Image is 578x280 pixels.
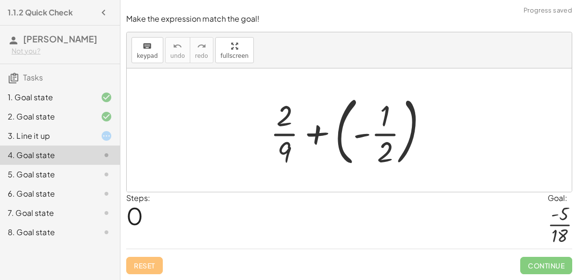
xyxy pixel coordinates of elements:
[8,111,85,122] div: 2. Goal state
[8,188,85,200] div: 6. Goal state
[8,227,85,238] div: 8. Goal state
[197,40,206,52] i: redo
[524,6,572,15] span: Progress saved
[126,13,572,25] p: Make the expression match the goal!
[8,92,85,103] div: 1. Goal state
[8,207,85,219] div: 7. Goal state
[23,33,97,44] span: [PERSON_NAME]
[101,227,112,238] i: Task not started.
[548,192,572,204] div: Goal:
[8,130,85,142] div: 3. Line it up
[126,201,143,230] span: 0
[8,7,73,18] h4: 1.1.2 Quick Check
[8,169,85,180] div: 5. Goal state
[215,37,254,63] button: fullscreen
[12,46,112,56] div: Not you?
[101,169,112,180] i: Task not started.
[165,37,190,63] button: undoundo
[195,53,208,59] span: redo
[101,207,112,219] i: Task not started.
[8,149,85,161] div: 4. Goal state
[126,193,150,203] label: Steps:
[101,188,112,200] i: Task not started.
[101,149,112,161] i: Task not started.
[101,111,112,122] i: Task finished and correct.
[190,37,213,63] button: redoredo
[131,37,163,63] button: keyboardkeypad
[101,92,112,103] i: Task finished and correct.
[143,40,152,52] i: keyboard
[221,53,249,59] span: fullscreen
[23,72,43,82] span: Tasks
[101,130,112,142] i: Task started.
[173,40,182,52] i: undo
[137,53,158,59] span: keypad
[171,53,185,59] span: undo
